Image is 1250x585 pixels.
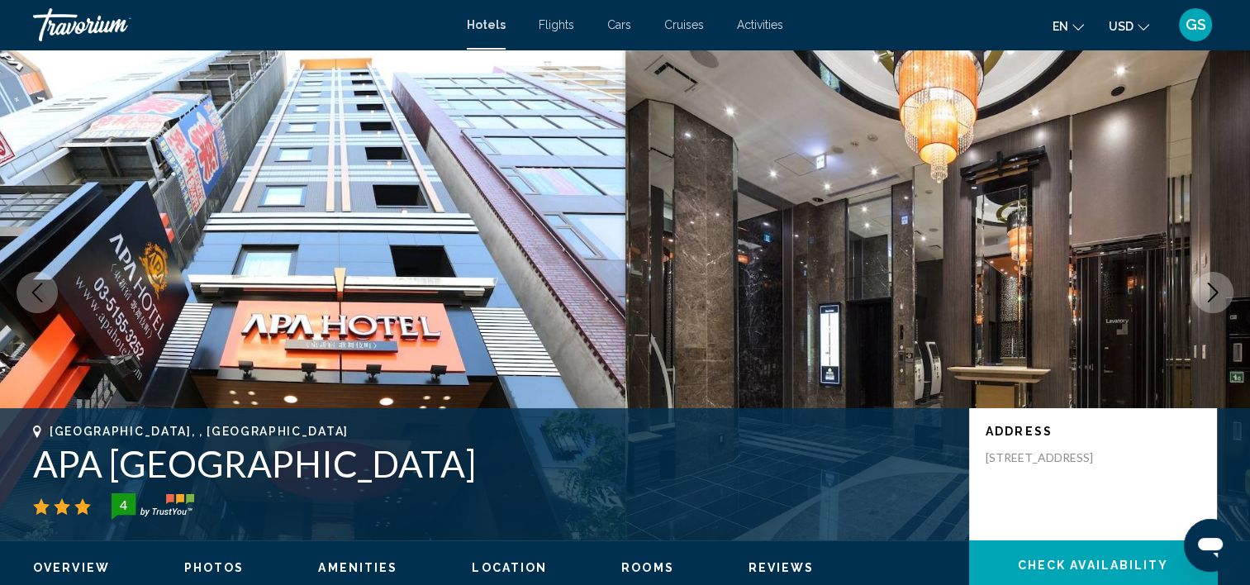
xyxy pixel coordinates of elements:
[539,18,574,31] a: Flights
[986,450,1118,465] p: [STREET_ADDRESS]
[33,560,110,575] button: Overview
[33,442,953,485] h1: APA [GEOGRAPHIC_DATA]
[1053,20,1068,33] span: en
[1018,559,1169,573] span: Check Availability
[112,493,194,520] img: trustyou-badge-hor.svg
[1174,7,1217,42] button: User Menu
[737,18,783,31] a: Activities
[318,560,397,575] button: Amenities
[107,495,140,515] div: 4
[621,560,674,575] button: Rooms
[1192,272,1233,313] button: Next image
[1186,17,1206,33] span: GS
[184,560,245,575] button: Photos
[1184,519,1237,572] iframe: Button to launch messaging window
[184,561,245,574] span: Photos
[472,561,547,574] span: Location
[318,561,397,574] span: Amenities
[986,425,1200,438] p: Address
[607,18,631,31] a: Cars
[1109,20,1134,33] span: USD
[472,560,547,575] button: Location
[467,18,506,31] a: Hotels
[749,560,815,575] button: Reviews
[33,8,450,41] a: Travorium
[1109,14,1149,38] button: Change currency
[33,561,110,574] span: Overview
[664,18,704,31] a: Cruises
[1053,14,1084,38] button: Change language
[17,272,58,313] button: Previous image
[621,561,674,574] span: Rooms
[749,561,815,574] span: Reviews
[50,425,349,438] span: [GEOGRAPHIC_DATA], , [GEOGRAPHIC_DATA]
